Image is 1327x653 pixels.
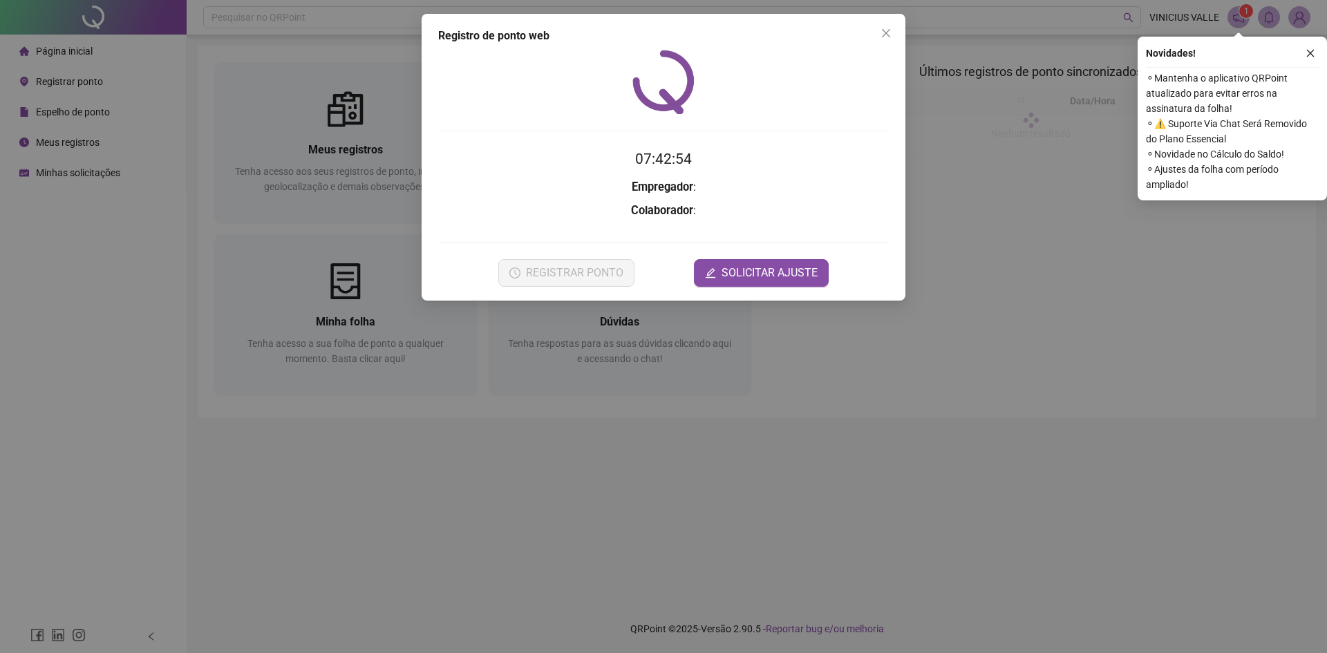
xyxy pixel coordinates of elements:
span: ⚬ ⚠️ Suporte Via Chat Será Removido do Plano Essencial [1146,116,1319,146]
h3: : [438,202,889,220]
span: ⚬ Ajustes da folha com período ampliado! [1146,162,1319,192]
strong: Empregador [632,180,693,193]
span: SOLICITAR AJUSTE [722,265,818,281]
span: close [881,28,892,39]
button: editSOLICITAR AJUSTE [694,259,829,287]
span: ⚬ Novidade no Cálculo do Saldo! [1146,146,1319,162]
span: close [1306,48,1315,58]
span: ⚬ Mantenha o aplicativo QRPoint atualizado para evitar erros na assinatura da folha! [1146,70,1319,116]
img: QRPoint [632,50,695,114]
div: Registro de ponto web [438,28,889,44]
time: 07:42:54 [635,151,692,167]
button: REGISTRAR PONTO [498,259,634,287]
button: Close [875,22,897,44]
h3: : [438,178,889,196]
strong: Colaborador [631,204,693,217]
span: edit [705,267,716,278]
span: Novidades ! [1146,46,1196,61]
